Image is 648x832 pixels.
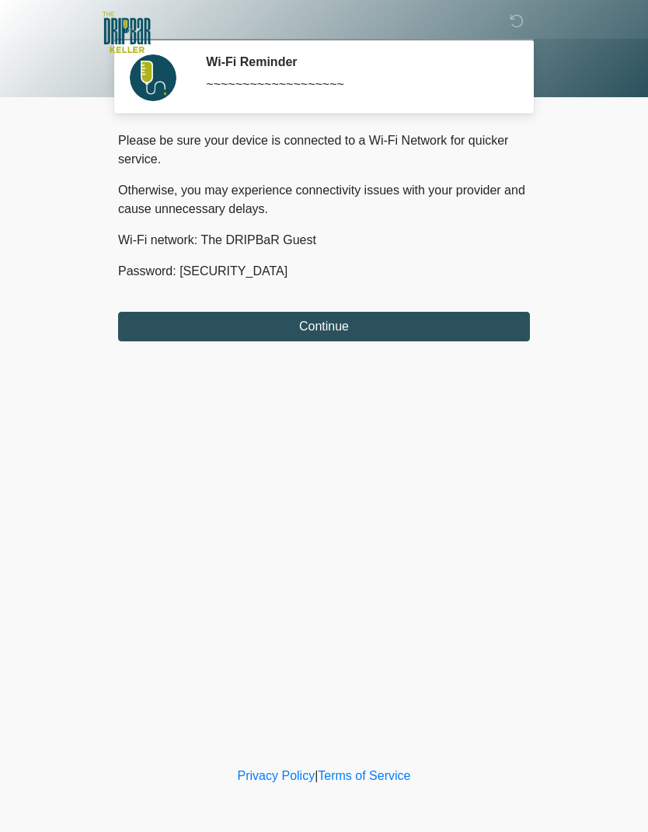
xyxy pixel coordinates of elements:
[118,262,530,281] p: Password: [SECURITY_DATA]
[118,231,530,250] p: Wi-Fi network: The DRIPBaR Guest
[206,75,507,94] div: ~~~~~~~~~~~~~~~~~~~
[238,769,315,782] a: Privacy Policy
[118,181,530,218] p: Otherwise, you may experience connectivity issues with your provider and cause unnecessary delays.
[130,54,176,101] img: Agent Avatar
[318,769,410,782] a: Terms of Service
[118,312,530,341] button: Continue
[118,131,530,169] p: Please be sure your device is connected to a Wi-Fi Network for quicker service.
[315,769,318,782] a: |
[103,12,151,53] img: The DRIPBaR - Keller Logo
